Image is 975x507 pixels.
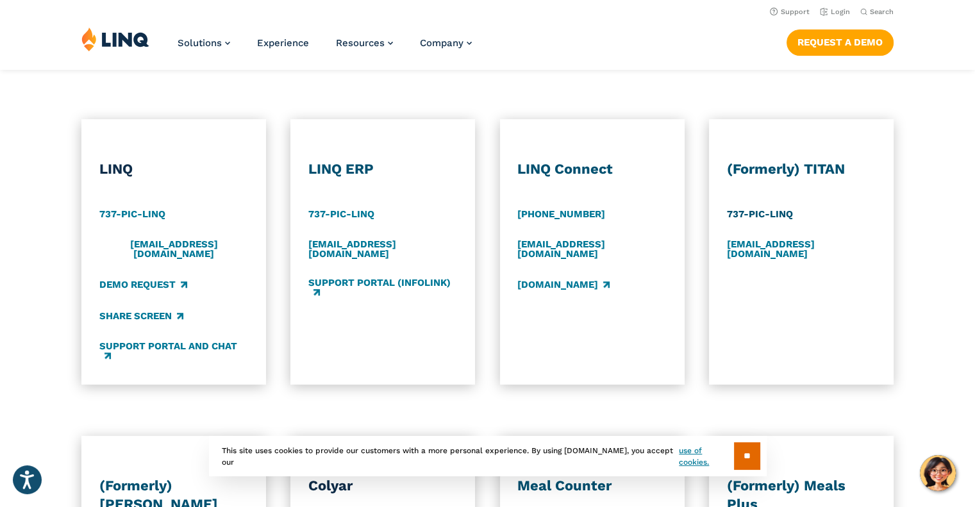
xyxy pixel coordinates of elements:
[99,238,249,260] a: [EMAIL_ADDRESS][DOMAIN_NAME]
[517,208,605,222] a: [PHONE_NUMBER]
[99,208,165,222] a: 737-PIC-LINQ
[209,436,767,476] div: This site uses cookies to provide our customers with a more personal experience. By using [DOMAIN...
[308,160,458,178] h3: LINQ ERP
[99,278,187,292] a: Demo Request
[727,238,876,260] a: [EMAIL_ADDRESS][DOMAIN_NAME]
[178,27,472,69] nav: Primary Navigation
[787,29,894,55] a: Request a Demo
[727,208,793,222] a: 737-PIC-LINQ
[81,27,149,51] img: LINQ | K‑12 Software
[99,340,249,362] a: Support Portal and Chat
[420,37,472,49] a: Company
[308,238,458,260] a: [EMAIL_ADDRESS][DOMAIN_NAME]
[99,160,249,178] h3: LINQ
[860,7,894,17] button: Open Search Bar
[308,278,458,299] a: Support Portal (Infolink)
[178,37,230,49] a: Solutions
[336,37,385,49] span: Resources
[517,278,610,292] a: [DOMAIN_NAME]
[820,8,850,16] a: Login
[679,445,733,468] a: use of cookies.
[517,238,667,260] a: [EMAIL_ADDRESS][DOMAIN_NAME]
[920,455,956,491] button: Hello, have a question? Let’s chat.
[727,160,876,178] h3: (Formerly) TITAN
[517,160,667,178] h3: LINQ Connect
[257,37,309,49] a: Experience
[178,37,222,49] span: Solutions
[787,27,894,55] nav: Button Navigation
[336,37,393,49] a: Resources
[308,208,374,222] a: 737-PIC-LINQ
[99,309,183,323] a: Share Screen
[770,8,810,16] a: Support
[870,8,894,16] span: Search
[420,37,463,49] span: Company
